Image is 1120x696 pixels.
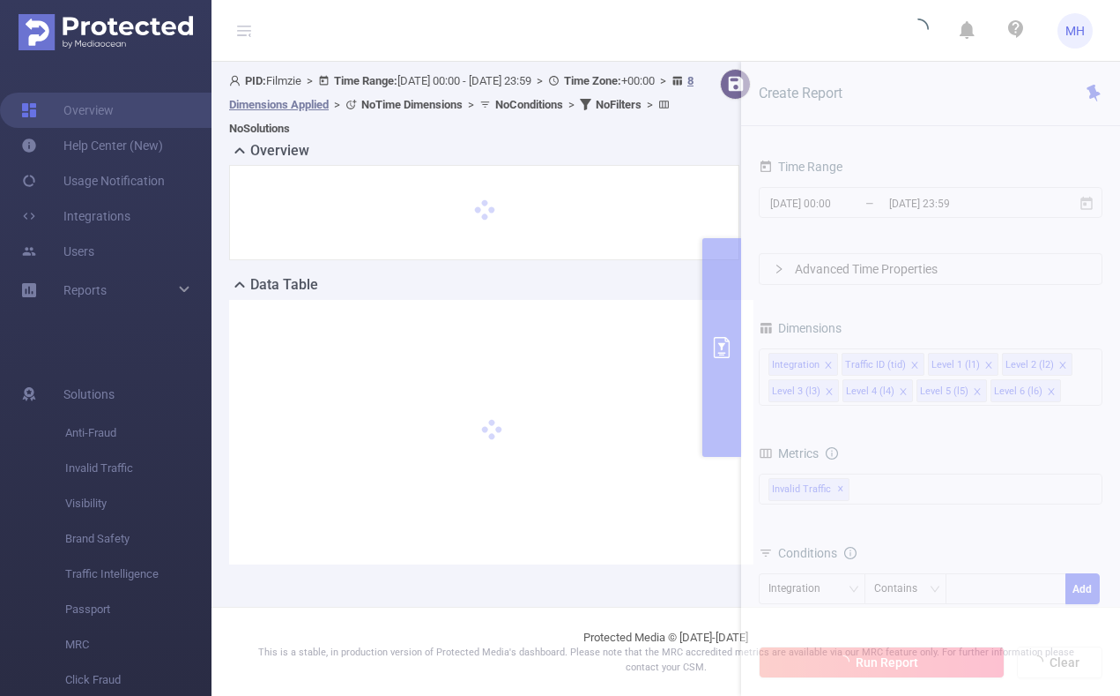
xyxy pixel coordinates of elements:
i: icon: loading [908,19,929,43]
p: This is a stable, in production version of Protected Media's dashboard. Please note that the MRC ... [256,646,1076,675]
span: > [531,74,548,87]
img: Protected Media [19,14,193,50]
span: MRC [65,627,211,662]
a: Usage Notification [21,163,165,198]
span: Passport [65,592,211,627]
h2: Data Table [250,274,318,296]
span: Solutions [63,377,115,412]
a: Users [21,234,94,269]
a: Help Center (New) [21,128,163,163]
span: Anti-Fraud [65,415,211,451]
span: > [463,98,479,111]
span: > [563,98,580,111]
span: > [655,74,671,87]
a: Integrations [21,198,130,234]
b: PID: [245,74,266,87]
a: Reports [63,273,107,308]
span: MH [1065,13,1085,49]
span: Visibility [65,486,211,521]
b: No Solutions [229,122,290,135]
b: No Conditions [495,98,563,111]
span: Reports [63,283,107,297]
b: Time Zone: [564,74,621,87]
span: > [301,74,318,87]
span: Filmzie [DATE] 00:00 - [DATE] 23:59 +00:00 [229,74,694,135]
b: No Time Dimensions [361,98,463,111]
span: > [329,98,345,111]
span: Invalid Traffic [65,451,211,486]
b: Time Range: [334,74,397,87]
i: icon: user [229,75,245,86]
b: No Filters [596,98,642,111]
span: > [642,98,658,111]
span: Brand Safety [65,521,211,557]
h2: Overview [250,140,309,161]
a: Overview [21,93,114,128]
span: Traffic Intelligence [65,557,211,592]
